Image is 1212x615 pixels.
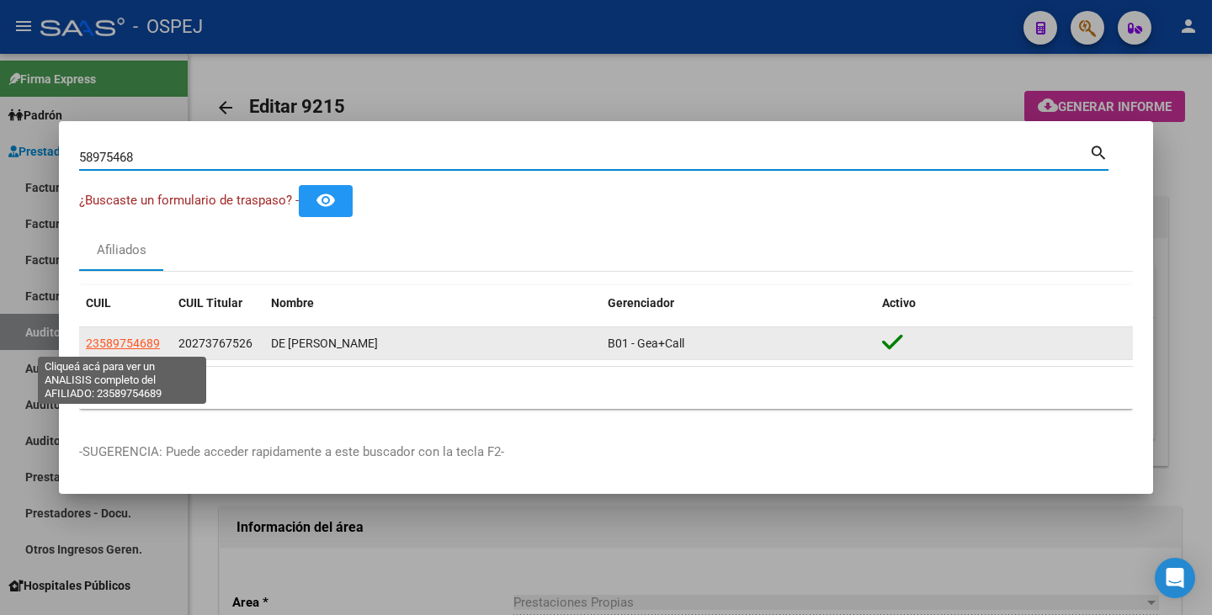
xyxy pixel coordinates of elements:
[97,241,146,260] div: Afiliados
[608,296,674,310] span: Gerenciador
[86,337,160,350] span: 23589754689
[271,334,594,353] div: DE [PERSON_NAME]
[1089,141,1108,162] mat-icon: search
[79,285,172,321] datatable-header-cell: CUIL
[79,367,1133,409] div: 1 total
[316,190,336,210] mat-icon: remove_red_eye
[264,285,601,321] datatable-header-cell: Nombre
[601,285,875,321] datatable-header-cell: Gerenciador
[882,296,916,310] span: Activo
[1155,558,1195,598] div: Open Intercom Messenger
[608,337,684,350] span: B01 - Gea+Call
[875,285,1133,321] datatable-header-cell: Activo
[271,296,314,310] span: Nombre
[79,193,299,208] span: ¿Buscaste un formulario de traspaso? -
[79,443,1133,462] p: -SUGERENCIA: Puede acceder rapidamente a este buscador con la tecla F2-
[86,296,111,310] span: CUIL
[178,296,242,310] span: CUIL Titular
[172,285,264,321] datatable-header-cell: CUIL Titular
[178,337,252,350] span: 20273767526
